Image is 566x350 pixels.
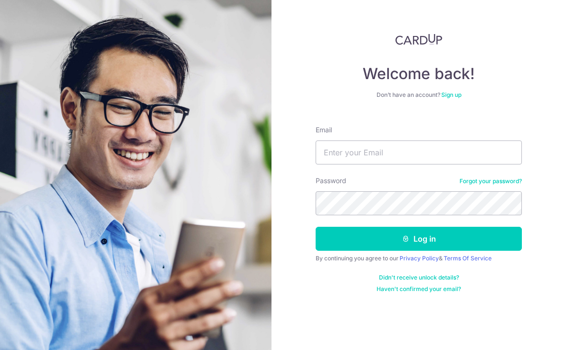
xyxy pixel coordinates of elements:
a: Haven't confirmed your email? [377,285,461,293]
button: Log in [316,227,522,251]
div: By continuing you agree to our & [316,255,522,262]
a: Privacy Policy [400,255,439,262]
img: CardUp Logo [395,34,442,45]
div: Don’t have an account? [316,91,522,99]
label: Email [316,125,332,135]
label: Password [316,176,346,186]
a: Forgot your password? [460,177,522,185]
a: Terms Of Service [444,255,492,262]
a: Sign up [441,91,461,98]
a: Didn't receive unlock details? [379,274,459,281]
input: Enter your Email [316,140,522,164]
h4: Welcome back! [316,64,522,83]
